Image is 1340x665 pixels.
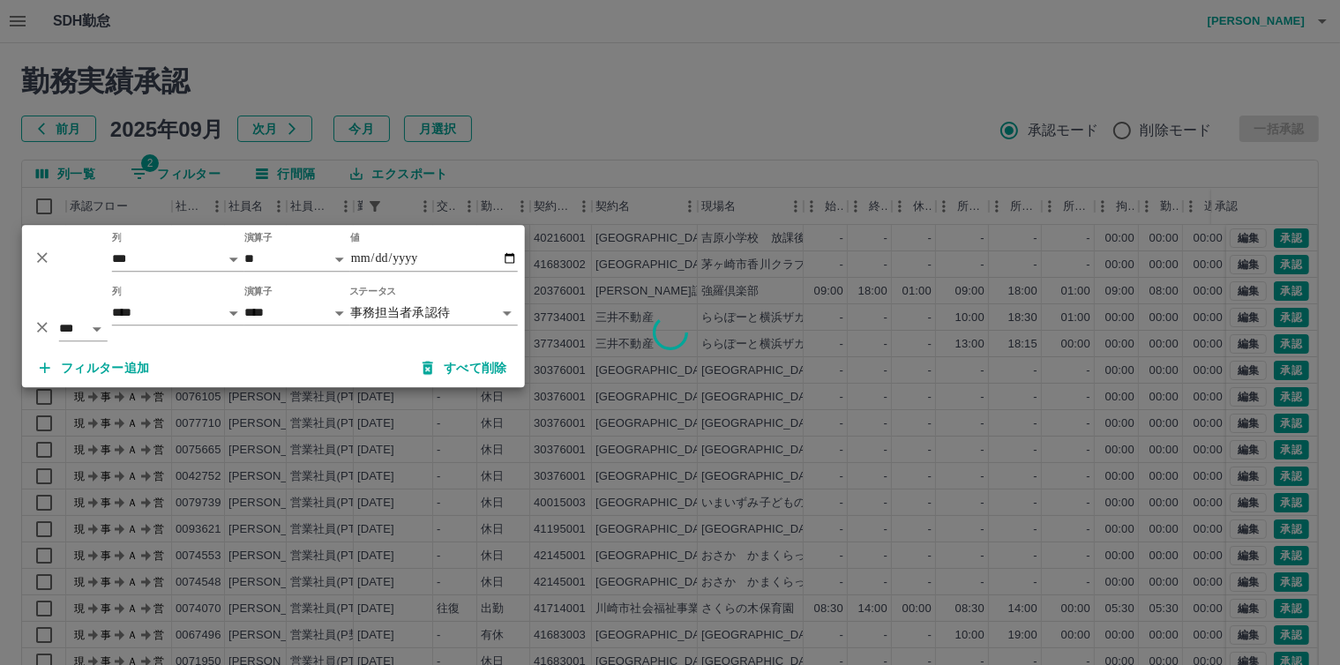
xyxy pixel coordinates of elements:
[244,231,273,244] label: 演算子
[112,231,122,244] label: 列
[29,244,56,271] button: 削除
[350,300,518,325] div: 事務担当者承認待
[59,316,108,341] select: 論理演算子
[26,352,164,384] button: フィルター追加
[350,231,360,244] label: 値
[244,285,273,298] label: 演算子
[349,285,396,298] label: ステータス
[29,314,56,340] button: 削除
[112,285,122,298] label: 列
[408,352,521,384] button: すべて削除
